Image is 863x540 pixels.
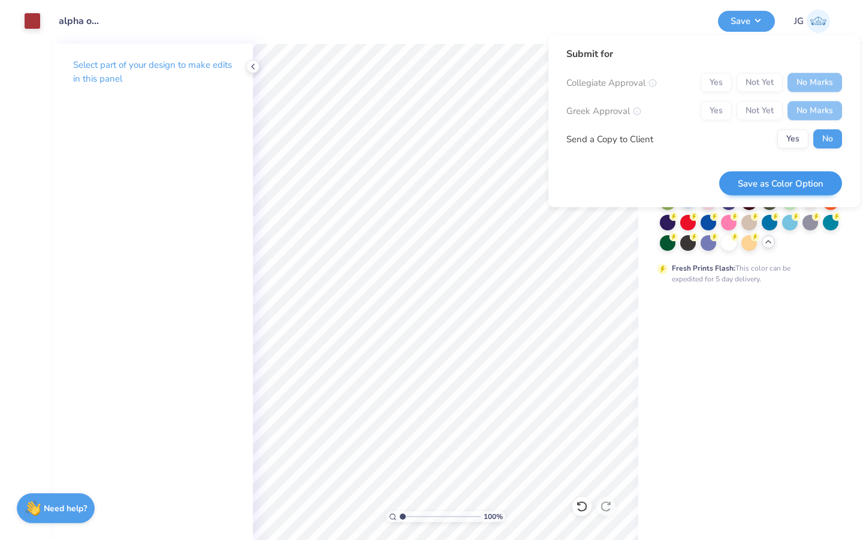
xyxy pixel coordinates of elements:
[807,10,830,33] img: Jazmin Gatus
[566,132,653,146] div: Send a Copy to Client
[794,10,830,33] a: JG
[50,9,108,33] input: Untitled Design
[718,11,775,32] button: Save
[672,263,735,273] strong: Fresh Prints Flash:
[44,503,87,514] strong: Need help?
[813,130,842,149] button: No
[484,511,503,522] span: 100 %
[794,14,804,28] span: JG
[73,58,234,86] p: Select part of your design to make edits in this panel
[566,47,842,61] div: Submit for
[777,130,808,149] button: Yes
[719,171,842,196] button: Save as Color Option
[672,263,819,284] div: This color can be expedited for 5 day delivery.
